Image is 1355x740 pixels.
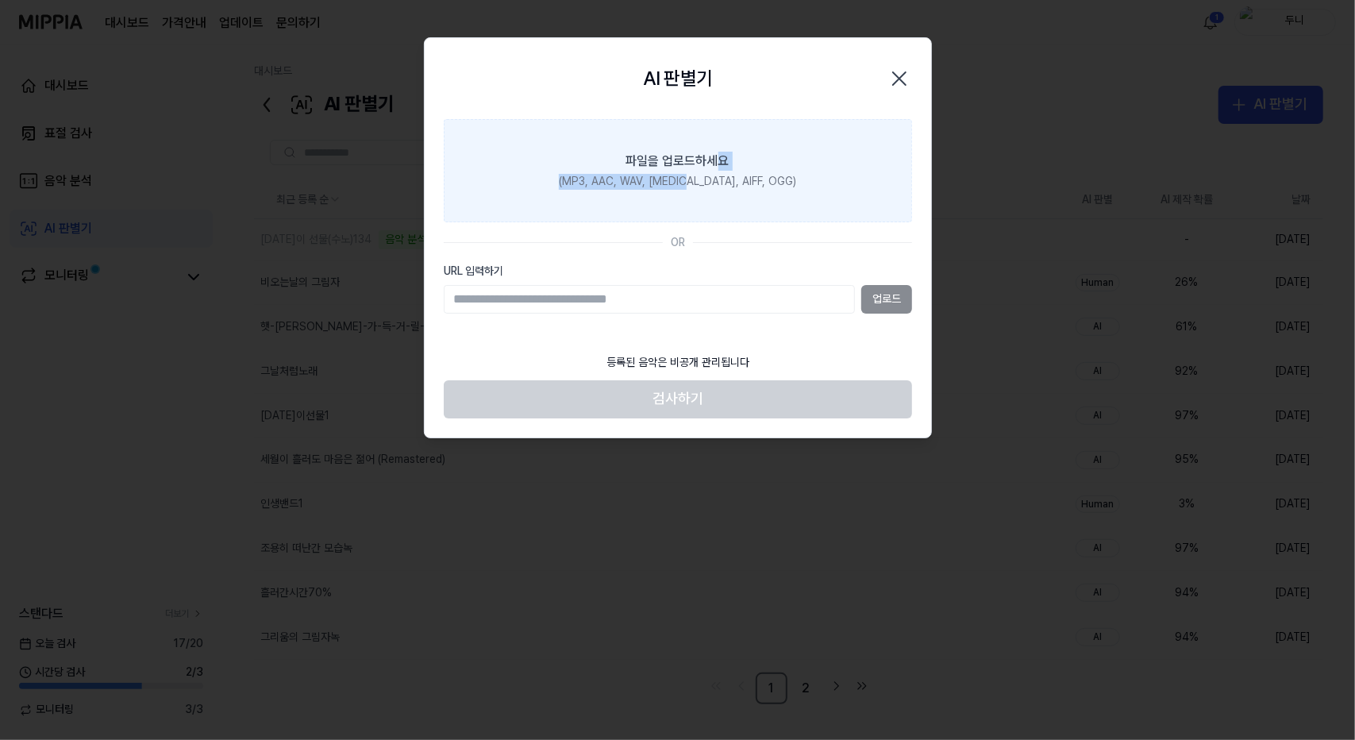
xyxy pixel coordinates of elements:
label: URL 입력하기 [444,263,912,279]
h2: AI 판별기 [643,64,712,94]
div: (MP3, AAC, WAV, [MEDICAL_DATA], AIFF, OGG) [559,174,796,190]
div: OR [671,235,685,251]
div: 파일을 업로드하세요 [626,152,729,171]
div: 등록된 음악은 비공개 관리됩니다 [597,345,759,380]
